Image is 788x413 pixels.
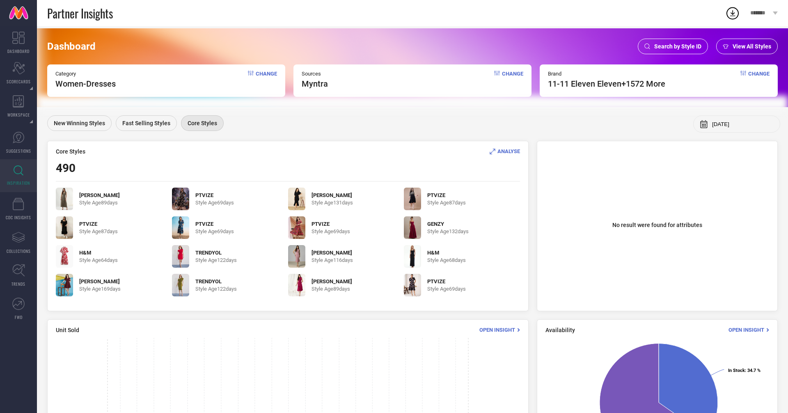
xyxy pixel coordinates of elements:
span: Category [55,71,116,77]
span: TRENDYOL [195,278,237,285]
span: TRENDS [11,281,25,287]
span: Style Age 69 days [427,286,466,292]
span: New Winning Styles [54,120,105,126]
span: H&M [79,250,118,256]
div: Open Insight [728,326,769,334]
span: CDC INSIGHTS [6,214,31,220]
span: PTVIZE [312,221,350,227]
span: H&M [427,250,466,256]
span: Style Age 68 days [427,257,466,263]
span: [PERSON_NAME] [79,278,121,285]
span: PTVIZE [427,192,466,198]
span: Style Age 69 days [195,228,234,234]
span: Change [748,71,770,89]
span: PTVIZE [79,221,118,227]
div: Open Insight [479,326,520,334]
img: XLH8VKAA_8c0faf36e2dd4040aa72f1232790e2c7.jpg [288,245,305,268]
span: Style Age 87 days [79,228,118,234]
span: 490 [56,161,76,175]
img: 5leNWnJC_8176e63d0d1f4c8a865c409795e4da5c.jpg [172,274,189,296]
span: TRENDYOL [195,250,237,256]
span: PTVIZE [195,192,234,198]
span: myntra [302,79,328,89]
tspan: In Stock [728,368,745,373]
span: Style Age 87 days [427,200,466,206]
span: PTVIZE [427,278,466,285]
span: FWD [15,314,23,320]
span: No result were found for attributes [612,222,702,228]
span: Change [256,71,277,89]
span: ANALYSE [497,148,520,154]
img: 5LRCbN8K_6bc6d302b21d4526bb9b14f4fbcf9fd5.jpg [288,188,305,210]
img: Q4bdRcl0_6d20e8a0895f493b8983e5217fddbb4f.jpg [56,188,73,210]
text: : 34.7 % [728,368,761,373]
span: Style Age 69 days [195,200,234,206]
input: Select month [712,121,774,127]
img: BMaCWgCX_808a4ba29915428bacccbb2ec7c4f060.jpg [56,216,73,239]
span: Sources [302,71,328,77]
div: Analyse [490,147,520,155]
span: Availability [545,327,575,333]
span: Style Age 89 days [312,286,352,292]
span: SUGGESTIONS [6,148,31,154]
span: Open Insight [728,327,764,333]
span: 11-11 eleven eleven +1572 More [548,79,665,89]
span: Core Styles [56,148,85,155]
img: fyyijvy4_58743779af6b4340a03f07d3afc18364.jpg [404,188,421,210]
img: IwGyDZ1p_3cff8cb37f7c44c3af71210d687ccfda.jpg [404,245,421,268]
img: TcVLoxSK_a8f2077332a14f94a592c9ab11de7310.jpg [56,245,73,268]
div: Open download list [725,6,740,21]
span: View All Styles [733,43,771,50]
span: Style Age 64 days [79,257,118,263]
img: sQXWyTZH_2a6400d814094696a48ea9c39d6a67eb.jpg [56,274,73,296]
span: [PERSON_NAME] [312,278,352,285]
img: GZ9gdTYq_87ec2c846afc4a2b989290759571a162.jpg [404,274,421,296]
span: Style Age 132 days [427,228,469,234]
span: Style Age 69 days [312,228,350,234]
span: DASHBOARD [7,48,30,54]
span: Open Insight [479,327,515,333]
span: PTVIZE [195,221,234,227]
span: Fast Selling Styles [122,120,170,126]
span: COLLECTIONS [7,248,31,254]
img: CTIU4OWP_8db89ca2d30b4317a24fdc83c210394b.jpg [172,216,189,239]
img: 7vNUa98u_c990b2b4bd154fd6bc91b4d666bf2170.jpg [288,216,305,239]
span: Women-Dresses [55,79,116,89]
span: Style Age 169 days [79,286,121,292]
span: Style Age 116 days [312,257,353,263]
span: Search by Style ID [654,43,701,50]
span: [PERSON_NAME] [312,250,353,256]
span: [PERSON_NAME] [312,192,353,198]
span: INSPIRATION [7,180,30,186]
span: Style Age 122 days [195,286,237,292]
span: SCORECARDS [7,78,31,85]
span: Style Age 89 days [79,200,120,206]
span: Unit Sold [56,327,79,333]
img: 9SWWsb02_359a0ffee57f453a946aeee36b01a6e3.jpg [172,188,189,210]
span: Style Age 122 days [195,257,237,263]
img: Pf6Jkz0I_267af6638ecc42d9b7147e7f064bde86.jpg [288,274,305,296]
span: Style Age 131 days [312,200,353,206]
span: Partner Insights [47,5,113,22]
img: lZWqmV4V_85c764bdf10b4e51899491752f9f6cff.jpg [172,245,189,268]
span: WORKSPACE [7,112,30,118]
span: Brand [548,71,665,77]
span: [PERSON_NAME] [79,192,120,198]
span: Change [502,71,523,89]
span: Dashboard [47,41,96,52]
img: UGCOMzkS_4727d8cc94a7419f825336ae70d15d84.jpg [404,216,421,239]
span: GENZY [427,221,469,227]
span: Core Styles [188,120,217,126]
